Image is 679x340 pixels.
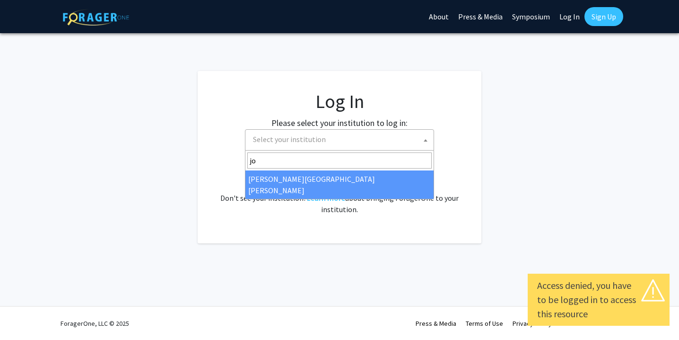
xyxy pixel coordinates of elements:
a: Terms of Use [466,319,503,328]
input: Search [247,152,432,169]
div: ForagerOne, LLC © 2025 [61,307,129,340]
a: Press & Media [416,319,456,328]
div: Access denied, you have to be logged in to access this resource [537,278,660,321]
div: No account? . Don't see your institution? about bringing ForagerOne to your institution. [217,170,462,215]
h1: Log In [217,90,462,113]
iframe: Chat [7,297,40,333]
img: ForagerOne Logo [63,9,129,26]
span: Select your institution [249,130,434,149]
li: [PERSON_NAME][GEOGRAPHIC_DATA][PERSON_NAME] [245,170,434,199]
a: Privacy Policy [513,319,552,328]
span: Select your institution [253,134,326,144]
a: Sign Up [584,7,623,26]
label: Please select your institution to log in: [271,116,408,129]
span: Select your institution [245,129,434,151]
